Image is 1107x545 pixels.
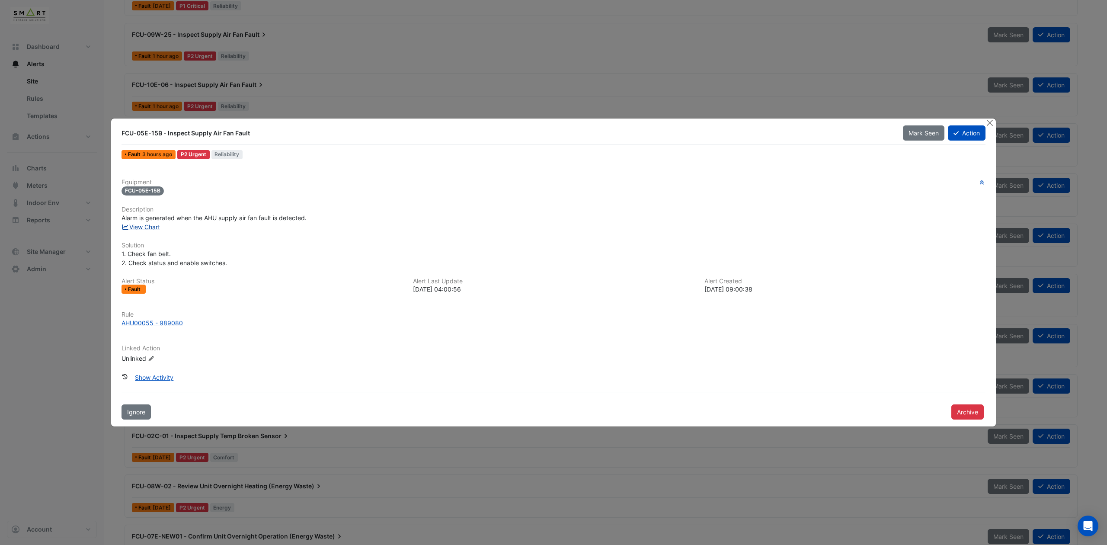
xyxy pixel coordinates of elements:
h6: Description [122,206,985,213]
button: Archive [951,404,984,420]
a: View Chart [122,223,160,231]
div: P2 Urgent [177,150,210,159]
span: FCU-05E-15B [122,186,164,196]
h6: Alert Created [704,278,985,285]
span: Thu 21-Aug-2025 11:00 PST [142,151,172,157]
div: FCU-05E-15B - Inspect Supply Air Fan Fault [122,129,893,138]
span: 1. Check fan belt. 2. Check status and enable switches. [122,250,227,266]
div: [DATE] 09:00:38 [704,285,985,294]
button: Action [948,125,985,141]
span: Fault [128,152,142,157]
h6: Equipment [122,179,985,186]
h6: Rule [122,311,985,318]
h6: Solution [122,242,985,249]
span: Reliability [211,150,243,159]
span: Alarm is generated when the AHU supply air fan fault is detected. [122,214,307,221]
h6: Linked Action [122,345,985,352]
span: Fault [128,287,142,292]
h6: Alert Last Update [413,278,694,285]
fa-icon: Edit Linked Action [148,356,154,362]
div: [DATE] 04:00:56 [413,285,694,294]
button: Show Activity [129,370,179,385]
span: Ignore [127,408,145,416]
a: AHU00055 - 989080 [122,318,985,327]
span: Mark Seen [909,129,939,137]
div: Unlinked [122,354,225,363]
h6: Alert Status [122,278,403,285]
button: Mark Seen [903,125,944,141]
div: Open Intercom Messenger [1078,516,1098,536]
button: Close [985,119,994,128]
button: Ignore [122,404,151,420]
div: AHU00055 - 989080 [122,318,183,327]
